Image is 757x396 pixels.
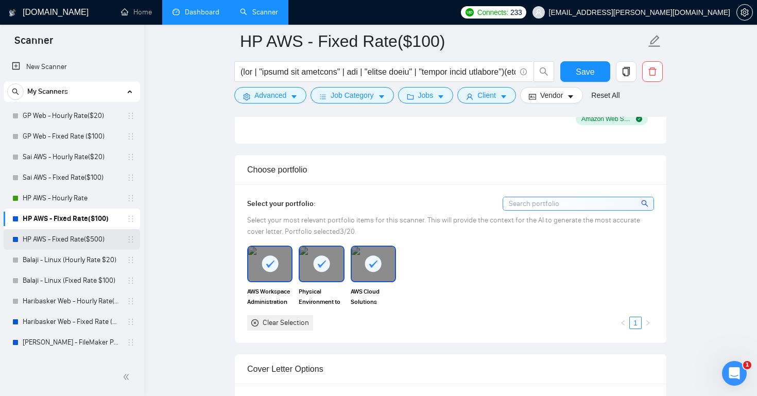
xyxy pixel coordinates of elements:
[540,90,563,101] span: Vendor
[127,235,135,244] span: holder
[616,67,636,76] span: copy
[23,250,121,270] a: Balaji - Linux (Hourly Rate $20)
[591,90,620,101] a: Reset All
[641,198,650,209] span: search
[247,286,293,307] span: AWS Workspace Administration
[535,9,542,16] span: user
[127,174,135,182] span: holder
[121,8,152,16] a: homeHome
[127,297,135,305] span: holder
[477,90,496,101] span: Client
[510,7,522,18] span: 233
[466,93,473,100] span: user
[127,215,135,223] span: holder
[127,112,135,120] span: holder
[629,317,642,329] li: 1
[576,65,594,78] span: Save
[331,90,373,101] span: Job Category
[23,126,121,147] a: GP Web - Fixed Rate ($100)
[351,286,396,307] span: AWS Cloud Solutions Architect/DevOps For a CMMS Company
[743,361,751,369] span: 1
[311,87,393,104] button: barsJob Categorycaret-down
[127,277,135,285] span: holder
[617,317,629,329] button: left
[642,61,663,82] button: delete
[722,361,747,386] iframe: Intercom live chat
[23,312,121,332] a: Haribasker Web - Fixed Rate ($100)
[500,93,507,100] span: caret-down
[263,317,309,329] div: Clear Selection
[23,291,121,312] a: Haribasker Web - Hourly Rate($25)
[477,7,508,18] span: Connects:
[240,28,646,54] input: Scanner name...
[520,68,527,75] span: info-circle
[398,87,454,104] button: folderJobscaret-down
[299,286,344,307] span: Physical Environment to AWS (Workspaces) Migration Process
[12,57,132,77] a: New Scanner
[737,8,752,16] span: setting
[23,167,121,188] a: Sai AWS - Fixed Rate($100)
[378,93,385,100] span: caret-down
[616,61,636,82] button: copy
[23,209,121,229] a: HP AWS - Fixed Rate($100)
[645,320,651,326] span: right
[127,256,135,264] span: holder
[247,216,640,236] span: Select your most relevant portfolio items for this scanner. This will provide the context for the...
[240,8,278,16] a: searchScanner
[457,87,516,104] button: userClientcaret-down
[254,90,286,101] span: Advanced
[636,116,642,122] span: check-circle
[123,372,133,382] span: double-left
[127,153,135,161] span: holder
[27,81,68,102] span: My Scanners
[127,318,135,326] span: holder
[503,197,653,210] input: Search portfolio
[23,106,121,126] a: GP Web - Hourly Rate($20)
[234,87,306,104] button: settingAdvancedcaret-down
[8,88,23,95] span: search
[243,93,250,100] span: setting
[736,8,753,16] a: setting
[23,353,121,373] a: [PERSON_NAME] - .net (Hourly Rate $20)
[247,354,654,384] div: Cover Letter Options
[4,57,140,77] li: New Scanner
[23,147,121,167] a: Sai AWS - Hourly Rate($20)
[534,67,554,76] span: search
[7,83,24,100] button: search
[581,115,632,123] span: Amazon Web Services ( 50 %)
[620,320,626,326] span: left
[567,93,574,100] span: caret-down
[127,194,135,202] span: holder
[23,270,121,291] a: Balaji - Linux (Fixed Rate $100)
[630,317,641,329] a: 1
[648,35,661,48] span: edit
[247,199,316,208] span: Select your portfolio:
[466,8,474,16] img: upwork-logo.png
[407,93,414,100] span: folder
[642,317,654,329] button: right
[319,93,326,100] span: bars
[520,87,583,104] button: idcardVendorcaret-down
[173,8,219,16] a: dashboardDashboard
[534,61,554,82] button: search
[247,155,654,184] div: Choose portfolio
[437,93,444,100] span: caret-down
[6,33,61,55] span: Scanner
[290,93,298,100] span: caret-down
[617,317,629,329] li: Previous Page
[240,65,515,78] input: Search Freelance Jobs...
[418,90,434,101] span: Jobs
[560,61,610,82] button: Save
[23,188,121,209] a: HP AWS - Hourly Rate
[643,67,662,76] span: delete
[529,93,536,100] span: idcard
[127,132,135,141] span: holder
[251,319,259,326] span: close-circle
[23,229,121,250] a: HP AWS - Fixed Rate($500)
[736,4,753,21] button: setting
[642,317,654,329] li: Next Page
[127,338,135,347] span: holder
[23,332,121,353] a: [PERSON_NAME] - FileMaker Profile
[9,5,16,21] img: logo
